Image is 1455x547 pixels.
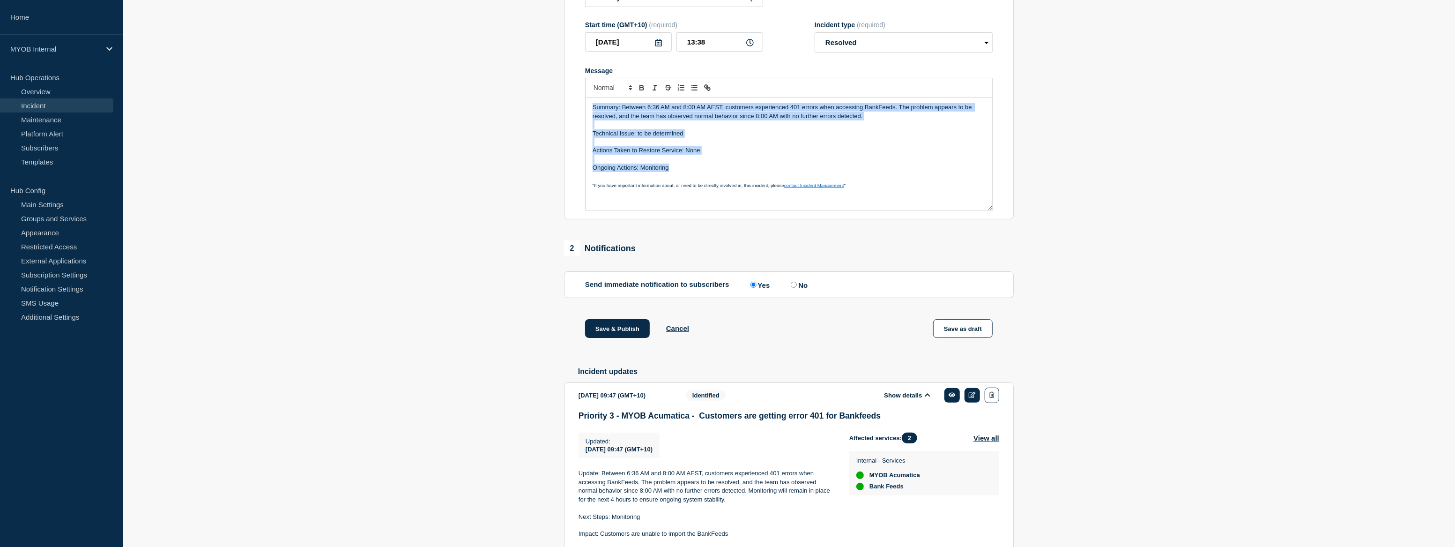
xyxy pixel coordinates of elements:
[593,146,985,155] p: Actions Taken to Restore Service: None
[649,21,677,29] span: (required)
[788,280,808,289] label: No
[676,32,763,52] input: HH:MM
[856,472,864,479] div: up
[589,82,635,93] span: Font size
[635,82,648,93] button: Toggle bold text
[585,280,729,289] p: Send immediate notification to subscribers
[579,411,999,421] h3: Priority 3 - MYOB Acumatica - Customers are getting error 401 for Bankfeeds
[593,103,985,120] p: Summary: Between 6:36 AM and 8:00 AM AEST, customers experienced 401 errors when accessing BankFe...
[902,433,917,443] span: 2
[686,390,726,401] span: Identified
[578,367,1014,376] h2: Incident updates
[857,21,885,29] span: (required)
[593,183,784,188] span: "If you have important information about, or need to be directly involved in, this incident, please
[579,530,834,538] p: Impact: Customers are unable to import the BankFeeds
[585,280,993,289] div: Send immediate notification to subscribers
[10,45,100,53] p: MYOB Internal
[791,282,797,288] input: No
[586,97,992,210] div: Message
[750,282,757,288] input: Yes
[815,32,993,53] select: Incident type
[593,129,985,138] p: Technical Issue: to be determined
[856,483,864,490] div: up
[564,240,580,256] span: 2
[844,183,846,188] span: "
[881,391,933,399] button: Show details
[585,21,763,29] div: Start time (GMT+10)
[849,433,922,443] span: Affected services:
[579,388,672,403] div: [DATE] 09:47 (GMT+10)
[586,446,653,453] span: [DATE] 09:47 (GMT+10)
[701,82,714,93] button: Toggle link
[586,438,653,445] p: Updated :
[869,472,920,479] span: MYOB Acumatica
[564,240,636,256] div: Notifications
[933,319,993,338] button: Save as draft
[675,82,688,93] button: Toggle ordered list
[869,483,904,490] span: Bank Feeds
[585,319,650,338] button: Save & Publish
[648,82,661,93] button: Toggle italic text
[661,82,675,93] button: Toggle strikethrough text
[585,32,672,52] input: YYYY-MM-DD
[856,457,920,464] p: Internal - Services
[666,324,689,332] button: Cancel
[815,21,993,29] div: Incident type
[748,280,770,289] label: Yes
[585,67,993,75] div: Message
[688,82,701,93] button: Toggle bulleted list
[593,164,985,172] p: Ongoing Actions: Monitoring
[579,469,834,504] p: Update: Between 6:36 AM and 8:00 AM AEST, customers experienced 401 errors when accessing BankFee...
[579,513,834,521] p: Next Steps: Monitoring
[973,433,999,443] button: View all
[784,183,844,188] a: contact Incident Management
